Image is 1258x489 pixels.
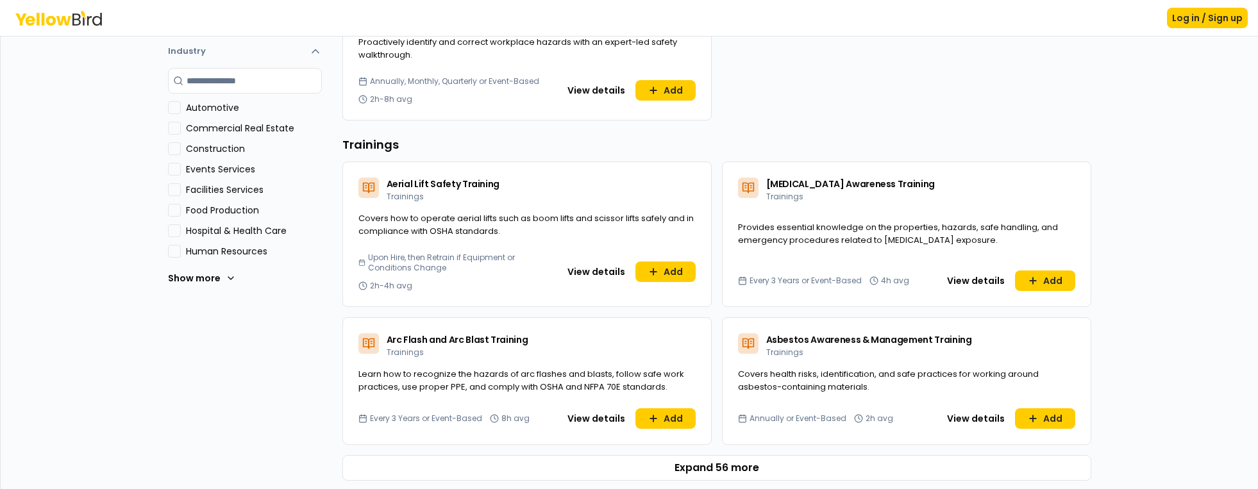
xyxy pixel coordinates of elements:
[560,408,633,429] button: View details
[1015,270,1075,291] button: Add
[387,347,424,358] span: Trainings
[738,221,1058,246] span: Provides essential knowledge on the properties, hazards, safe handling, and emergency procedures ...
[186,183,322,196] label: Facilities Services
[186,204,322,217] label: Food Production
[1015,408,1075,429] button: Add
[766,333,972,346] span: Asbestos Awareness & Management Training
[635,80,696,101] button: Add
[342,136,1091,154] h3: Trainings
[560,261,633,282] button: View details
[168,35,322,68] button: Industry
[358,212,694,237] span: Covers how to operate aerial lifts such as boom lifts and scissor lifts safely and in compliance ...
[186,122,322,135] label: Commercial Real Estate
[387,178,500,190] span: Aerial Lift Safety Training
[501,413,530,424] span: 8h avg
[186,142,322,155] label: Construction
[939,270,1012,291] button: View details
[766,191,803,202] span: Trainings
[635,261,696,282] button: Add
[738,368,1039,393] span: Covers health risks, identification, and safe practices for working around asbestos-containing ma...
[368,253,555,273] span: Upon Hire, then Retrain if Equipment or Conditions Change
[560,80,633,101] button: View details
[186,163,322,176] label: Events Services
[750,276,862,286] span: Every 3 Years or Event-Based
[358,36,677,61] span: Proactively identify and correct workplace hazards with an expert-led safety walkthrough.
[370,76,539,87] span: Annually, Monthly, Quarterly or Event-Based
[358,368,684,393] span: Learn how to recognize the hazards of arc flashes and blasts, follow safe work practices, use pro...
[186,101,322,114] label: Automotive
[1167,8,1248,28] button: Log in / Sign up
[342,455,1091,481] button: Expand 56 more
[168,68,322,301] div: Industry
[387,191,424,202] span: Trainings
[635,408,696,429] button: Add
[370,281,412,291] span: 2h-4h avg
[766,347,803,358] span: Trainings
[750,413,846,424] span: Annually or Event-Based
[387,333,528,346] span: Arc Flash and Arc Blast Training
[168,265,236,291] button: Show more
[186,224,322,237] label: Hospital & Health Care
[370,94,412,104] span: 2h-8h avg
[186,245,322,258] label: Human Resources
[766,178,935,190] span: [MEDICAL_DATA] Awareness Training
[370,413,482,424] span: Every 3 Years or Event-Based
[866,413,893,424] span: 2h avg
[881,276,909,286] span: 4h avg
[939,408,1012,429] button: View details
